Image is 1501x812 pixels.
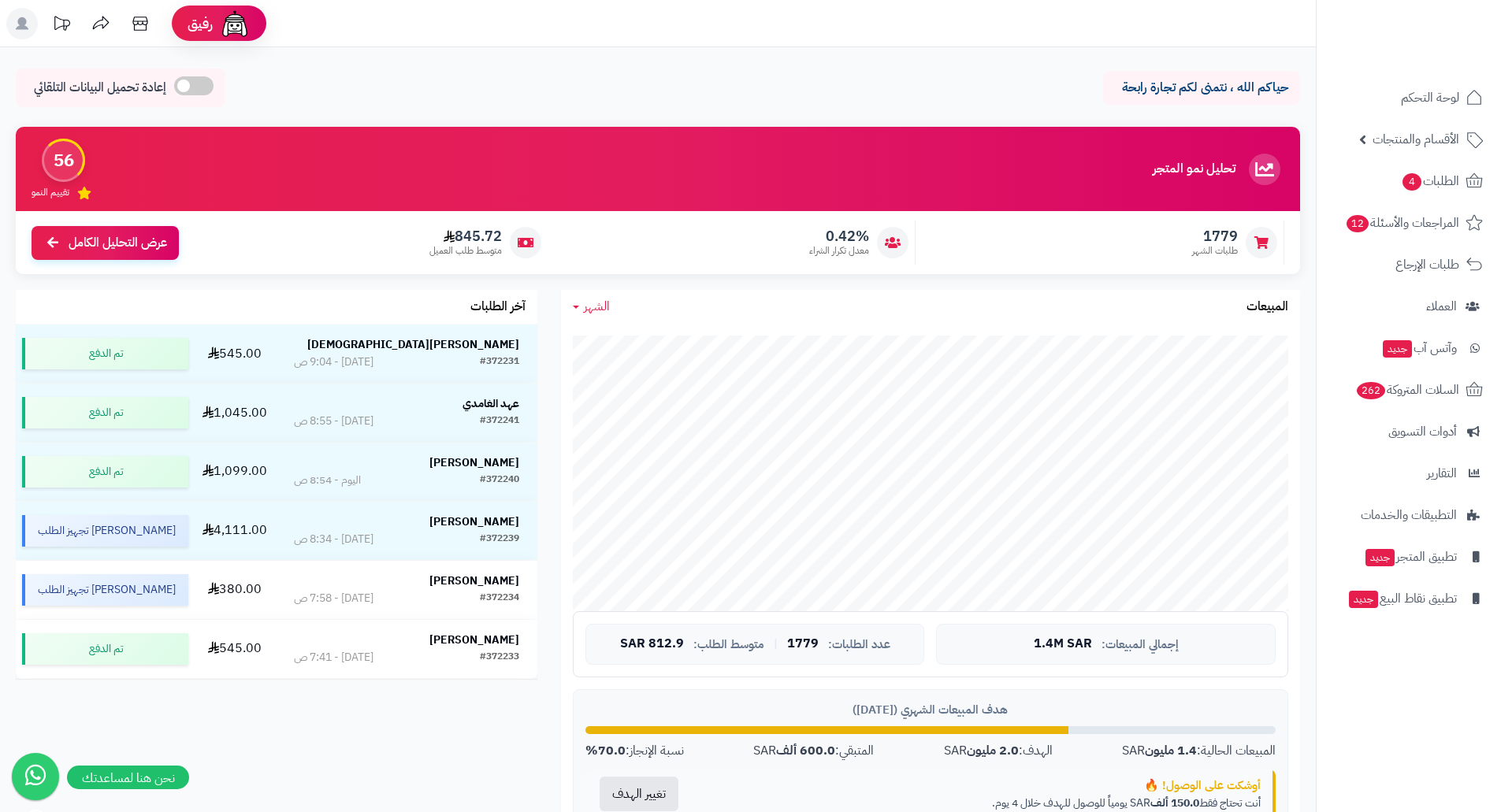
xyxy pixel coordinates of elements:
[294,354,373,370] div: [DATE] - 9:04 ص
[1373,128,1459,150] span: الأقسام والمنتجات
[1192,228,1238,245] span: 1779
[1395,254,1459,276] span: طلبات الإرجاع
[1345,212,1459,234] span: المراجعات والأسئلة
[1361,504,1457,526] span: التطبيقات والخدمات
[967,741,1019,760] strong: 2.0 مليون
[1426,295,1457,317] span: العملاء
[585,742,684,760] div: نسبة الإنجاز:
[1326,79,1492,117] a: لوحة التحكم
[620,637,684,651] span: 812.9 SAR
[22,515,188,547] div: [PERSON_NAME] تجهيز الطلب
[429,228,502,245] span: 845.72
[828,638,890,651] span: عدد الطلبات:
[585,741,626,760] strong: 70.0%
[480,591,519,606] div: #372234
[1034,637,1092,651] span: 1.4M SAR
[429,454,519,471] strong: [PERSON_NAME]
[1347,215,1369,232] span: 12
[585,702,1276,718] div: هدف المبيعات الشهري ([DATE])
[573,298,610,316] a: الشهر
[195,443,276,501] td: 1,099.00
[776,741,835,760] strong: 600.0 ألف
[294,532,373,547] div: [DATE] - 8:34 ص
[294,473,361,488] div: اليوم - 8:54 ص
[1246,300,1288,314] h3: المبيعات
[195,620,276,678] td: 545.00
[584,297,610,316] span: الشهر
[1401,87,1459,109] span: لوحة التحكم
[1394,43,1486,76] img: logo-2.png
[32,226,179,260] a: عرض التحليل الكامل
[22,338,188,369] div: تم الدفع
[294,591,373,606] div: [DATE] - 7:58 ص
[787,637,819,651] span: 1779
[307,336,519,353] strong: [PERSON_NAME][DEMOGRAPHIC_DATA]
[480,354,519,370] div: #372231
[1326,413,1492,450] a: أدوات التسويق
[1122,742,1276,760] div: المبيعات الحالية: SAR
[1192,244,1238,258] span: طلبات الشهر
[195,561,276,619] td: 380.00
[1326,454,1492,492] a: التقارير
[1326,329,1492,367] a: وآتس آبجديد
[1326,162,1492,200] a: الطلبات4
[1364,546,1457,568] span: تطبيق المتجر
[753,742,874,760] div: المتبقي: SAR
[480,650,519,666] div: #372233
[1326,204,1492,242] a: المراجعات والأسئلة12
[1326,580,1492,617] a: تطبيق نقاط البيعجديد
[1326,287,1492,325] a: العملاء
[22,456,188,488] div: تم الدفع
[34,79,166,97] span: إعادة تحميل البيانات التلقائي
[1355,379,1459,401] span: السلات المتروكة
[195,384,276,442] td: 1,045.00
[22,633,188,665] div: تم الدفع
[219,8,251,39] img: ai-face.png
[1326,538,1492,576] a: تطبيق المتجرجديد
[1153,162,1235,176] h3: تحليل نمو المتجر
[1357,382,1385,399] span: 262
[1349,591,1378,608] span: جديد
[294,413,373,429] div: [DATE] - 8:55 ص
[32,186,69,199] span: تقييم النمو
[774,638,778,650] span: |
[429,573,519,589] strong: [PERSON_NAME]
[480,532,519,547] div: #372239
[944,742,1053,760] div: الهدف: SAR
[195,502,276,560] td: 4,111.00
[429,514,519,530] strong: [PERSON_NAME]
[22,397,188,428] div: تم الدفع
[809,244,869,258] span: معدل تكرار الشراء
[463,395,519,412] strong: عهد الغامدي
[188,14,213,33] span: رفيق
[704,795,1261,811] p: أنت تحتاج فقط SAR يومياً للوصول للهدف خلال 4 يوم.
[600,777,678,811] button: تغيير الهدف
[1326,246,1492,284] a: طلبات الإرجاع
[1347,588,1457,610] span: تطبيق نقاط البيع
[42,8,81,43] a: تحديثات المنصة
[1383,340,1412,358] span: جديد
[195,324,276,383] td: 545.00
[1150,795,1199,811] strong: 150.0 ألف
[704,777,1261,794] div: أوشكت على الوصول! 🔥
[294,650,373,666] div: [DATE] - 7:41 ص
[429,632,519,648] strong: [PERSON_NAME]
[1115,79,1288,97] p: حياكم الله ، نتمنى لكم تجارة رابحة
[429,244,502,258] span: متوسط طلب العميل
[1102,638,1179,651] span: إجمالي المبيعات:
[1326,371,1492,409] a: السلات المتروكة262
[1427,462,1457,484] span: التقارير
[1403,173,1421,191] span: 4
[809,228,869,245] span: 0.42%
[470,300,526,314] h3: آخر الطلبات
[1388,421,1457,443] span: أدوات التسويق
[480,413,519,429] div: #372241
[22,574,188,606] div: [PERSON_NAME] تجهيز الطلب
[69,234,167,252] span: عرض التحليل الكامل
[1326,496,1492,534] a: التطبيقات والخدمات
[1145,741,1197,760] strong: 1.4 مليون
[693,638,764,651] span: متوسط الطلب:
[1401,170,1459,192] span: الطلبات
[1381,337,1457,359] span: وآتس آب
[1365,549,1395,566] span: جديد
